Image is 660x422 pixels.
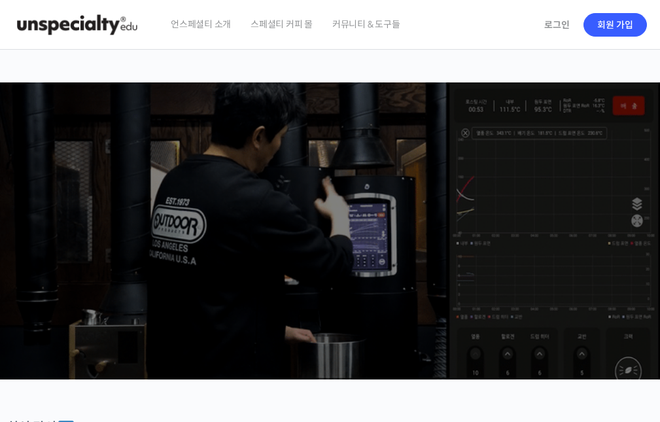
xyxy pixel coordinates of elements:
[13,169,647,235] p: [PERSON_NAME]을 다하는 당신을 위해, 최고와 함께 만든 커피 클래스
[583,13,647,37] a: 회원 가입
[13,241,647,260] p: 시간과 장소에 구애받지 않고, 검증된 커리큘럼으로
[536,10,578,40] a: 로그인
